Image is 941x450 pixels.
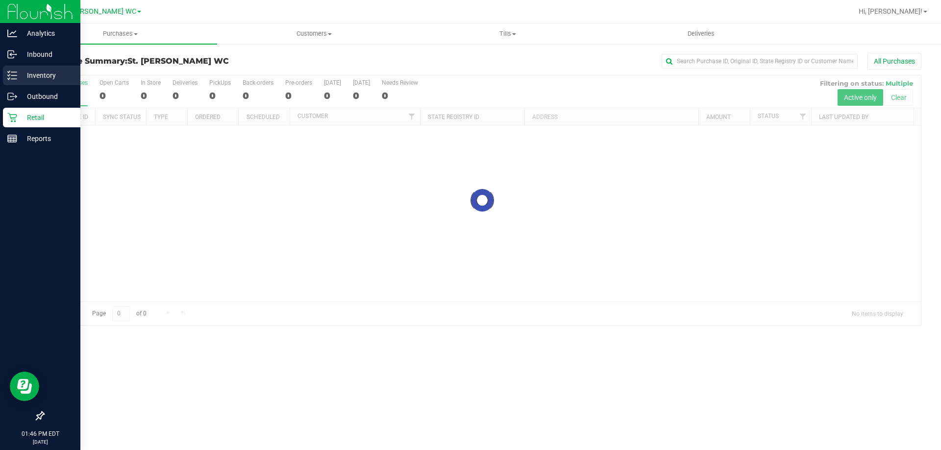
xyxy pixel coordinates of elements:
[127,56,229,66] span: St. [PERSON_NAME] WC
[4,438,76,446] p: [DATE]
[7,92,17,101] inline-svg: Outbound
[218,29,410,38] span: Customers
[43,57,336,66] h3: Purchase Summary:
[7,113,17,122] inline-svg: Retail
[674,29,728,38] span: Deliveries
[17,133,76,144] p: Reports
[17,70,76,81] p: Inventory
[7,134,17,143] inline-svg: Reports
[7,49,17,59] inline-svg: Inbound
[17,112,76,123] p: Retail
[604,24,798,44] a: Deliveries
[662,54,858,69] input: Search Purchase ID, Original ID, State Registry ID or Customer Name...
[10,372,39,401] iframe: Resource center
[859,7,922,15] span: Hi, [PERSON_NAME]!
[17,48,76,60] p: Inbound
[867,53,921,70] button: All Purchases
[7,71,17,80] inline-svg: Inventory
[24,24,217,44] a: Purchases
[4,429,76,438] p: 01:46 PM EDT
[17,27,76,39] p: Analytics
[411,24,604,44] a: Tills
[7,28,17,38] inline-svg: Analytics
[217,24,411,44] a: Customers
[59,7,136,16] span: St. [PERSON_NAME] WC
[24,29,217,38] span: Purchases
[17,91,76,102] p: Outbound
[411,29,604,38] span: Tills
